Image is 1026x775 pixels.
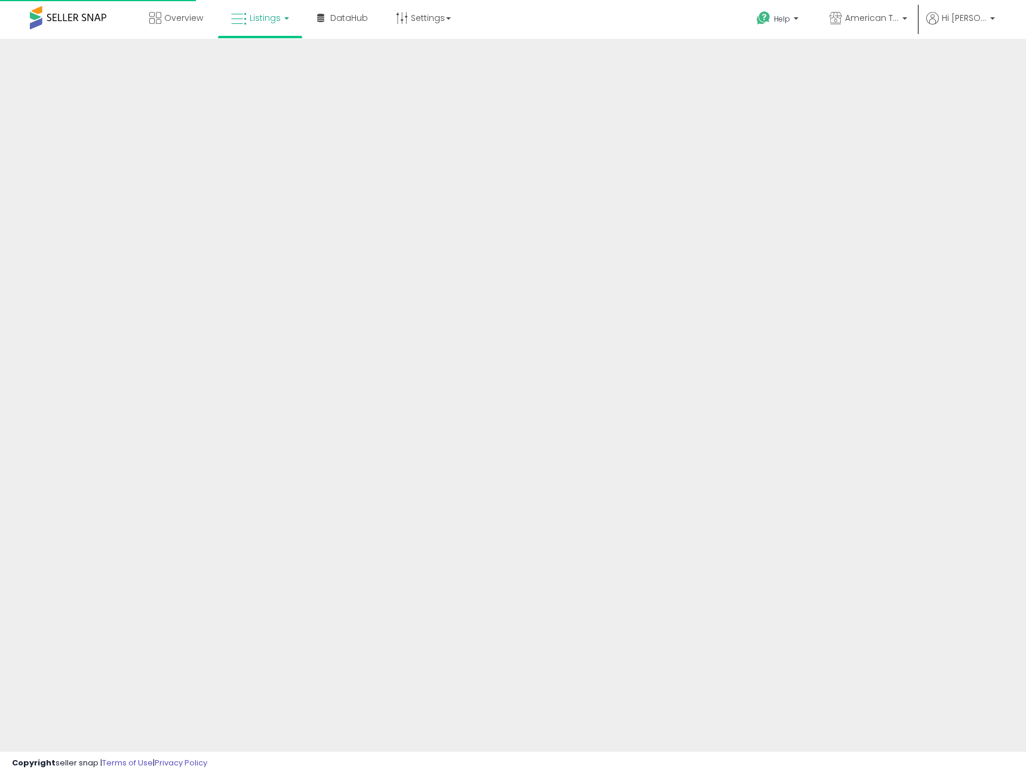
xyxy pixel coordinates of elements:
[926,12,995,39] a: Hi [PERSON_NAME]
[942,12,987,24] span: Hi [PERSON_NAME]
[330,12,368,24] span: DataHub
[845,12,899,24] span: American Telecom Headquarters
[250,12,281,24] span: Listings
[747,2,810,39] a: Help
[164,12,203,24] span: Overview
[774,14,790,24] span: Help
[756,11,771,26] i: Get Help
